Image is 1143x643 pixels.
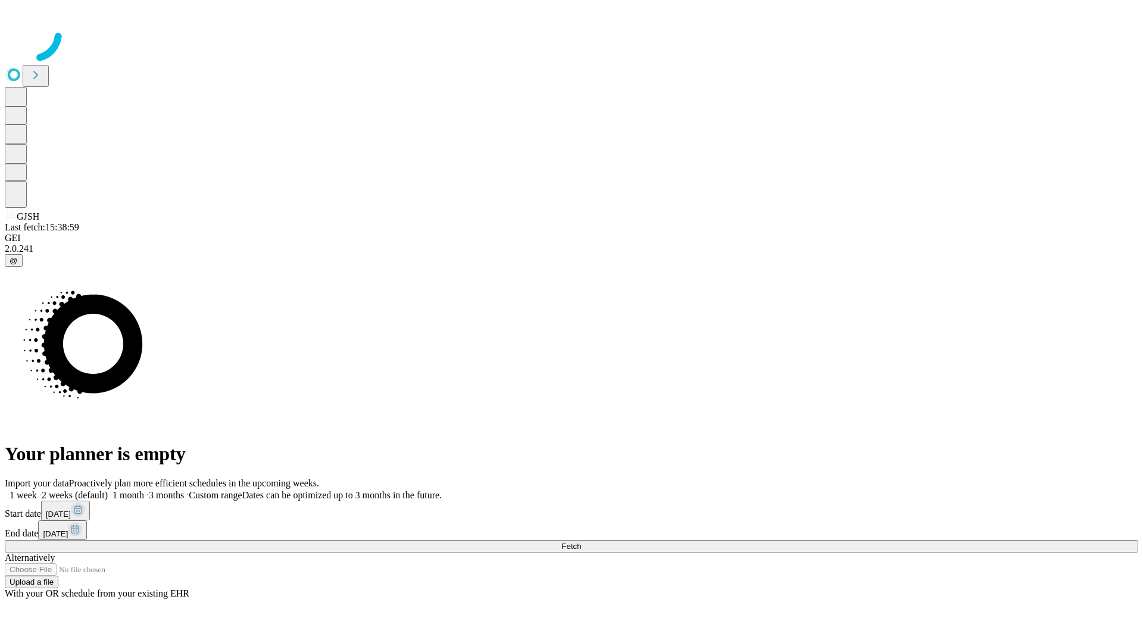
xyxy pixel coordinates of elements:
[17,211,39,221] span: GJSH
[5,443,1138,465] h1: Your planner is empty
[5,222,79,232] span: Last fetch: 15:38:59
[189,490,242,500] span: Custom range
[41,501,90,520] button: [DATE]
[10,256,18,265] span: @
[38,520,87,540] button: [DATE]
[5,478,69,488] span: Import your data
[43,529,68,538] span: [DATE]
[46,510,71,519] span: [DATE]
[5,520,1138,540] div: End date
[5,553,55,563] span: Alternatively
[242,490,442,500] span: Dates can be optimized up to 3 months in the future.
[5,501,1138,520] div: Start date
[5,588,189,598] span: With your OR schedule from your existing EHR
[5,540,1138,553] button: Fetch
[5,244,1138,254] div: 2.0.241
[5,233,1138,244] div: GEI
[5,254,23,267] button: @
[10,490,37,500] span: 1 week
[69,478,319,488] span: Proactively plan more efficient schedules in the upcoming weeks.
[42,490,108,500] span: 2 weeks (default)
[561,542,581,551] span: Fetch
[149,490,184,500] span: 3 months
[113,490,144,500] span: 1 month
[5,576,58,588] button: Upload a file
